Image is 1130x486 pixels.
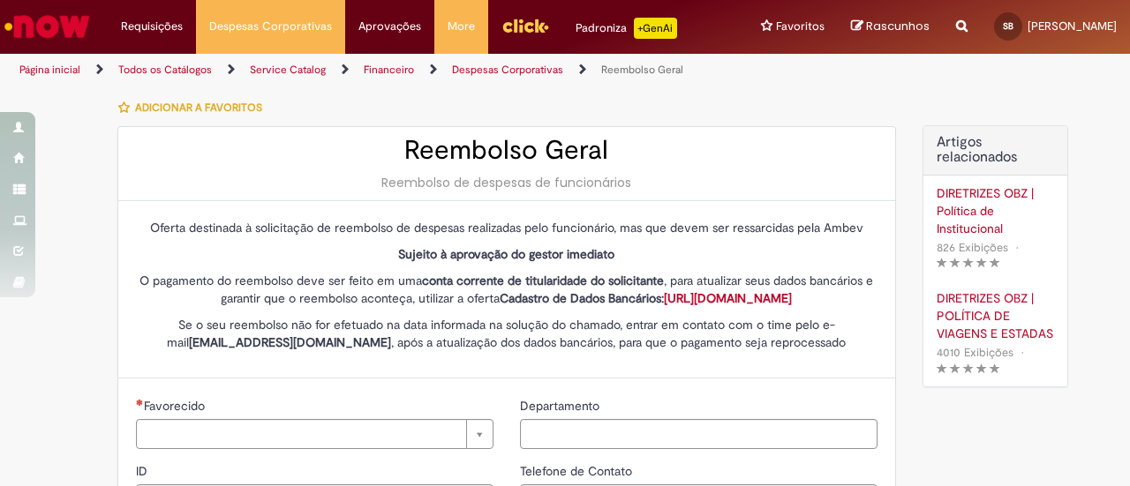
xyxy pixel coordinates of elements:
a: Service Catalog [250,63,326,77]
img: click_logo_yellow_360x200.png [501,12,549,39]
span: SB [1003,20,1013,32]
span: Aprovações [358,18,421,35]
span: ID [136,463,151,479]
span: • [1017,340,1028,364]
a: [URL][DOMAIN_NAME] [664,290,792,306]
a: DIRETRIZES OBZ | Política de Institucional [937,184,1054,237]
span: Necessários - Favorecido [144,398,208,414]
h2: Reembolso Geral [136,136,878,165]
input: Departamento [520,419,878,449]
ul: Trilhas de página [13,54,740,86]
span: 826 Exibições [937,240,1008,255]
p: Se o seu reembolso não for efetuado na data informada na solução do chamado, entrar em contato co... [136,316,878,351]
p: +GenAi [634,18,677,39]
span: Requisições [121,18,183,35]
p: O pagamento do reembolso deve ser feito em uma , para atualizar seus dados bancários e garantir q... [136,272,878,307]
a: Página inicial [19,63,80,77]
span: More [448,18,475,35]
h3: Artigos relacionados [937,135,1054,166]
span: Necessários [136,399,144,406]
a: Rascunhos [851,19,930,35]
div: Reembolso de despesas de funcionários [136,174,878,191]
span: Telefone de Contato [520,463,636,479]
span: Despesas Corporativas [209,18,332,35]
span: 4010 Exibições [937,345,1013,360]
p: Oferta destinada à solicitação de reembolso de despesas realizadas pelo funcionário, mas que deve... [136,219,878,236]
strong: Cadastro de Dados Bancários: [500,290,792,306]
a: Financeiro [364,63,414,77]
a: Despesas Corporativas [452,63,563,77]
strong: [EMAIL_ADDRESS][DOMAIN_NAME] [189,334,391,350]
a: Limpar campo Favorecido [136,419,493,449]
strong: conta corrente de titularidade do solicitante [422,273,664,288]
span: [PERSON_NAME] [1028,19,1117,34]
a: Reembolso Geral [601,63,683,77]
a: DIRETRIZES OBZ | POLÍTICA DE VIAGENS E ESTADAS [937,289,1054,342]
span: Adicionar a Favoritos [135,101,262,115]
span: Departamento [520,398,603,414]
button: Adicionar a Favoritos [117,89,272,126]
img: ServiceNow [2,9,93,44]
span: Rascunhos [866,18,930,34]
a: Todos os Catálogos [118,63,212,77]
strong: Sujeito à aprovação do gestor imediato [398,246,614,262]
span: Favoritos [776,18,825,35]
div: Padroniza [576,18,677,39]
span: • [1012,236,1022,259]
